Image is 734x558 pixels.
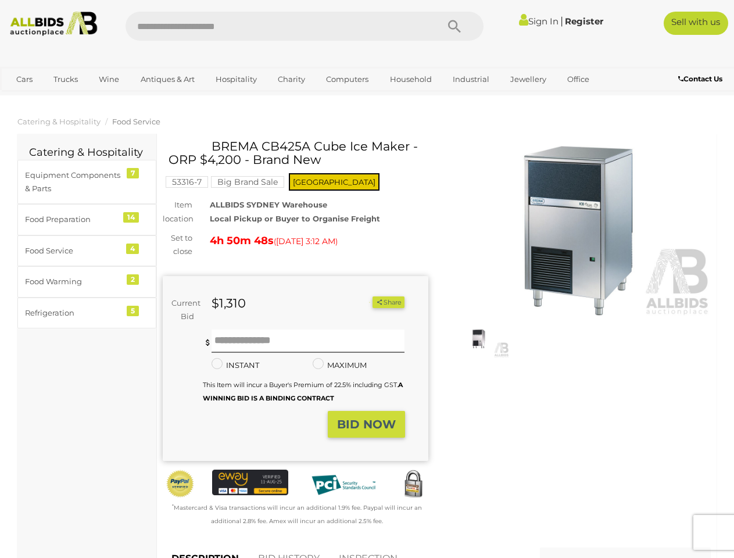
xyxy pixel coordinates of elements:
[169,139,425,166] h1: BREMA CB425A Cube Ice Maker - ORP $4,200 - Brand New
[154,231,201,259] div: Set to close
[25,244,121,257] div: Food Service
[203,381,403,402] small: This Item will incur a Buyer's Premium of 22.5% including GST.
[328,411,405,438] button: BID NOW
[313,359,367,372] label: MAXIMUM
[678,73,725,85] a: Contact Us
[166,470,195,498] img: Official PayPal Seal
[373,296,404,309] button: Share
[5,12,102,36] img: Allbids.com.au
[25,213,121,226] div: Food Preparation
[274,237,338,246] span: ( )
[449,319,509,358] img: BREMA CB425A Cube Ice Maker - ORP $4,200 - Brand New
[123,212,139,223] div: 14
[270,70,313,89] a: Charity
[91,70,127,89] a: Wine
[29,147,145,159] h2: Catering & Hospitality
[17,235,156,266] a: Food Service 4
[445,70,497,89] a: Industrial
[519,16,558,27] a: Sign In
[25,275,121,288] div: Food Warming
[25,169,121,196] div: Equipment Components & Parts
[212,359,259,372] label: INSTANT
[133,70,202,89] a: Antiques & Art
[127,306,139,316] div: 5
[25,306,121,320] div: Refrigeration
[359,296,371,308] li: Watch this item
[560,70,597,89] a: Office
[446,145,711,316] img: BREMA CB425A Cube Ice Maker - ORP $4,200 - Brand New
[9,89,48,108] a: Sports
[127,274,139,285] div: 2
[208,70,264,89] a: Hospitality
[211,176,284,188] mark: Big Brand Sale
[211,177,284,187] a: Big Brand Sale
[210,200,327,209] strong: ALLBIDS SYDNEY Warehouse
[126,244,139,254] div: 4
[212,470,288,495] img: eWAY Payment Gateway
[127,168,139,178] div: 7
[212,296,246,310] strong: $1,310
[9,70,40,89] a: Cars
[399,470,428,499] img: Secured by Rapid SSL
[565,16,603,27] a: Register
[276,236,335,246] span: [DATE] 3:12 AM
[210,214,380,223] strong: Local Pickup or Buyer to Organise Freight
[425,12,484,41] button: Search
[172,504,422,525] small: Mastercard & Visa transactions will incur an additional 1.9% fee. Paypal will incur an additional...
[166,176,208,188] mark: 53316-7
[382,70,439,89] a: Household
[154,198,201,226] div: Item location
[318,70,376,89] a: Computers
[289,173,379,191] span: [GEOGRAPHIC_DATA]
[17,117,101,126] a: Catering & Hospitality
[17,160,156,205] a: Equipment Components & Parts 7
[337,417,396,431] strong: BID NOW
[112,117,160,126] a: Food Service
[163,296,203,324] div: Current Bid
[46,70,85,89] a: Trucks
[166,177,208,187] a: 53316-7
[17,266,156,297] a: Food Warming 2
[17,298,156,328] a: Refrigeration 5
[664,12,728,35] a: Sell with us
[560,15,563,27] span: |
[503,70,554,89] a: Jewellery
[53,89,151,108] a: [GEOGRAPHIC_DATA]
[678,74,722,83] b: Contact Us
[17,204,156,235] a: Food Preparation 14
[306,470,381,500] img: PCI DSS compliant
[210,234,274,247] strong: 4h 50m 48s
